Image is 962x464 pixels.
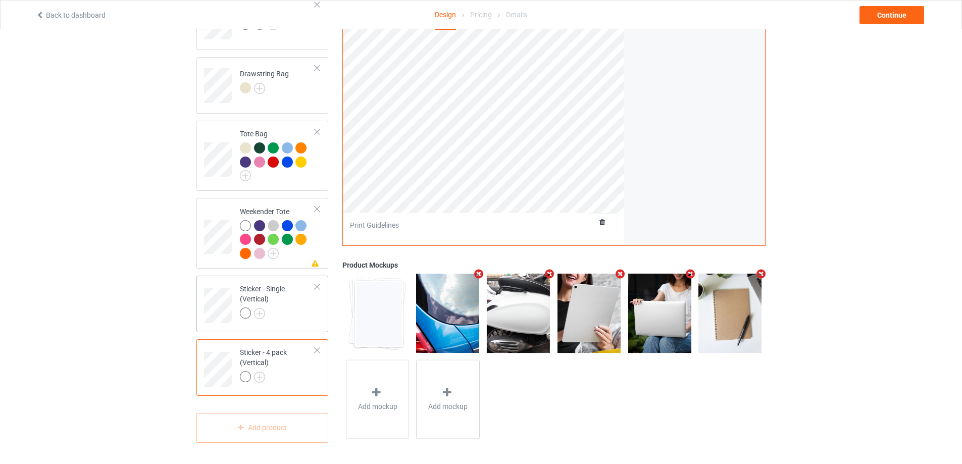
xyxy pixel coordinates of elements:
a: Back to dashboard [36,11,106,19]
i: Remove mockup [473,269,485,280]
img: regular.jpg [487,274,550,352]
div: Tote Bag [196,121,328,191]
div: Sticker - Single (Vertical) [240,284,315,318]
img: regular.jpg [558,274,621,352]
div: Details [506,1,527,29]
div: Weekender Tote [240,207,315,259]
img: svg+xml;base64,PD94bWwgdmVyc2lvbj0iMS4wIiBlbmNvZGluZz0iVVRGLTgiPz4KPHN2ZyB3aWR0aD0iMjJweCIgaGVpZ2... [254,83,265,94]
img: svg+xml;base64,PD94bWwgdmVyc2lvbj0iMS4wIiBlbmNvZGluZz0iVVRGLTgiPz4KPHN2ZyB3aWR0aD0iMjJweCIgaGVpZ2... [240,170,251,181]
div: Sticker - 4 pack (Vertical) [196,339,328,396]
div: Product Mockups [342,260,766,270]
div: Drawstring Bag [240,69,289,93]
span: Add mockup [428,402,468,412]
div: Sticker - 4 pack (Vertical) [240,347,315,382]
div: Drawstring Bag [196,57,328,114]
img: regular.jpg [346,274,409,352]
div: Design [435,1,456,30]
div: Weekender Tote [196,198,328,269]
span: Add mockup [358,402,397,412]
i: Remove mockup [684,269,697,280]
div: Continue [859,6,924,24]
img: svg+xml;base64,PD94bWwgdmVyc2lvbj0iMS4wIiBlbmNvZGluZz0iVVRGLTgiPz4KPHN2ZyB3aWR0aD0iMjJweCIgaGVpZ2... [268,248,279,259]
img: regular.jpg [698,274,762,352]
img: regular.jpg [628,274,691,352]
i: Remove mockup [755,269,768,280]
i: Remove mockup [614,269,626,280]
div: Add mockup [416,360,480,439]
div: Add mockup [346,360,410,439]
i: Remove mockup [543,269,556,280]
div: Print Guidelines [350,220,399,230]
img: svg+xml;base64,PD94bWwgdmVyc2lvbj0iMS4wIiBlbmNvZGluZz0iVVRGLTgiPz4KPHN2ZyB3aWR0aD0iMjJweCIgaGVpZ2... [254,308,265,319]
div: Tote Bag [240,129,315,178]
img: svg+xml;base64,PD94bWwgdmVyc2lvbj0iMS4wIiBlbmNvZGluZz0iVVRGLTgiPz4KPHN2ZyB3aWR0aD0iMjJweCIgaGVpZ2... [254,372,265,383]
div: Pricing [470,1,492,29]
div: Sticker - Single (Vertical) [196,276,328,332]
img: regular.jpg [416,274,479,352]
